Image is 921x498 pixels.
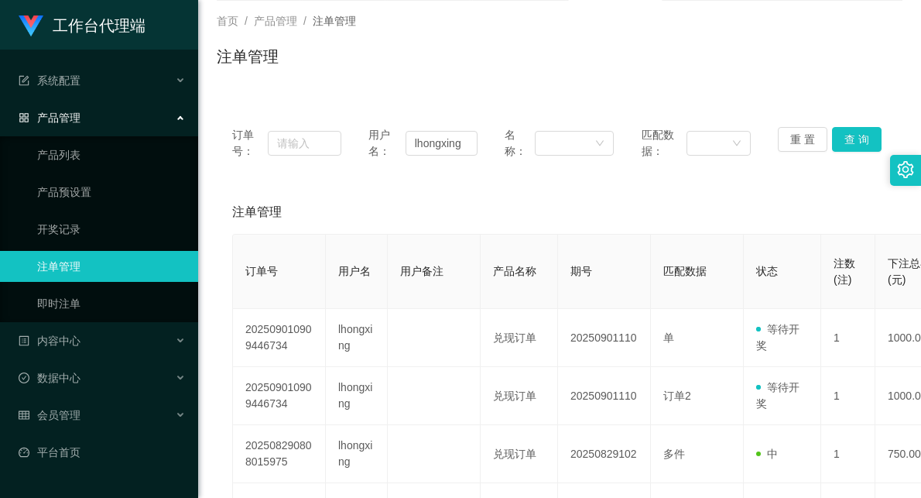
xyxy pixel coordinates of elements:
i: 图标: down [595,139,604,149]
span: 期号 [570,265,592,277]
i: 图标: form [19,75,29,86]
a: 图标: dashboard平台首页 [19,437,186,468]
td: 1 [821,367,875,425]
span: 订单号： [232,127,268,160]
span: 数据中心 [19,372,80,384]
i: 图标: down [732,139,741,149]
span: 匹配数据： [642,127,687,160]
span: 状态 [756,265,778,277]
span: 内容中心 [19,335,80,347]
td: 兑现订单 [481,425,558,483]
td: 202509010909446734 [233,309,326,367]
td: 兑现订单 [481,309,558,367]
img: logo.9652507e.png [19,15,43,37]
i: 图标: check-circle-o [19,373,29,383]
td: 兑现订单 [481,367,558,425]
span: 多件 [663,448,685,460]
td: 20250901110 [558,309,651,367]
h1: 工作台代理端 [53,1,146,50]
a: 工作台代理端 [19,19,146,31]
span: 等待开奖 [756,323,799,352]
span: 订单号 [245,265,278,277]
span: / [245,15,248,27]
span: 中 [756,448,778,460]
span: 首页 [217,15,238,27]
a: 产品预设置 [37,177,186,208]
i: 图标: appstore-o [19,112,29,123]
td: 20250901110 [558,367,651,425]
span: 产品管理 [254,15,297,27]
span: 注数(注) [834,257,855,286]
span: 用户备注 [400,265,443,277]
input: 请输入 [268,131,341,156]
span: 订单2 [663,390,691,402]
td: 1 [821,425,875,483]
span: 注单管理 [313,15,356,27]
span: 名称： [505,127,535,160]
span: 单 [663,331,674,344]
a: 产品列表 [37,139,186,170]
span: 用户名： [368,127,406,160]
td: 202509010909446734 [233,367,326,425]
span: 等待开奖 [756,381,799,410]
button: 重 置 [778,127,827,152]
span: 用户名 [338,265,371,277]
span: 注单管理 [232,203,282,222]
a: 即时注单 [37,288,186,319]
i: 图标: profile [19,335,29,346]
i: 图标: setting [897,161,914,178]
span: 产品管理 [19,112,80,124]
a: 注单管理 [37,251,186,282]
td: lhongxing [326,309,388,367]
input: 请输入 [406,131,478,156]
button: 查 询 [832,127,882,152]
h1: 注单管理 [217,45,279,68]
td: 1 [821,309,875,367]
td: 20250829102 [558,425,651,483]
span: 产品名称 [493,265,536,277]
td: 202508290808015975 [233,425,326,483]
span: 匹配数据 [663,265,707,277]
td: lhongxing [326,425,388,483]
i: 图标: table [19,410,29,421]
span: / [303,15,306,27]
span: 会员管理 [19,409,80,421]
td: lhongxing [326,367,388,425]
span: 系统配置 [19,74,80,87]
a: 开奖记录 [37,214,186,245]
